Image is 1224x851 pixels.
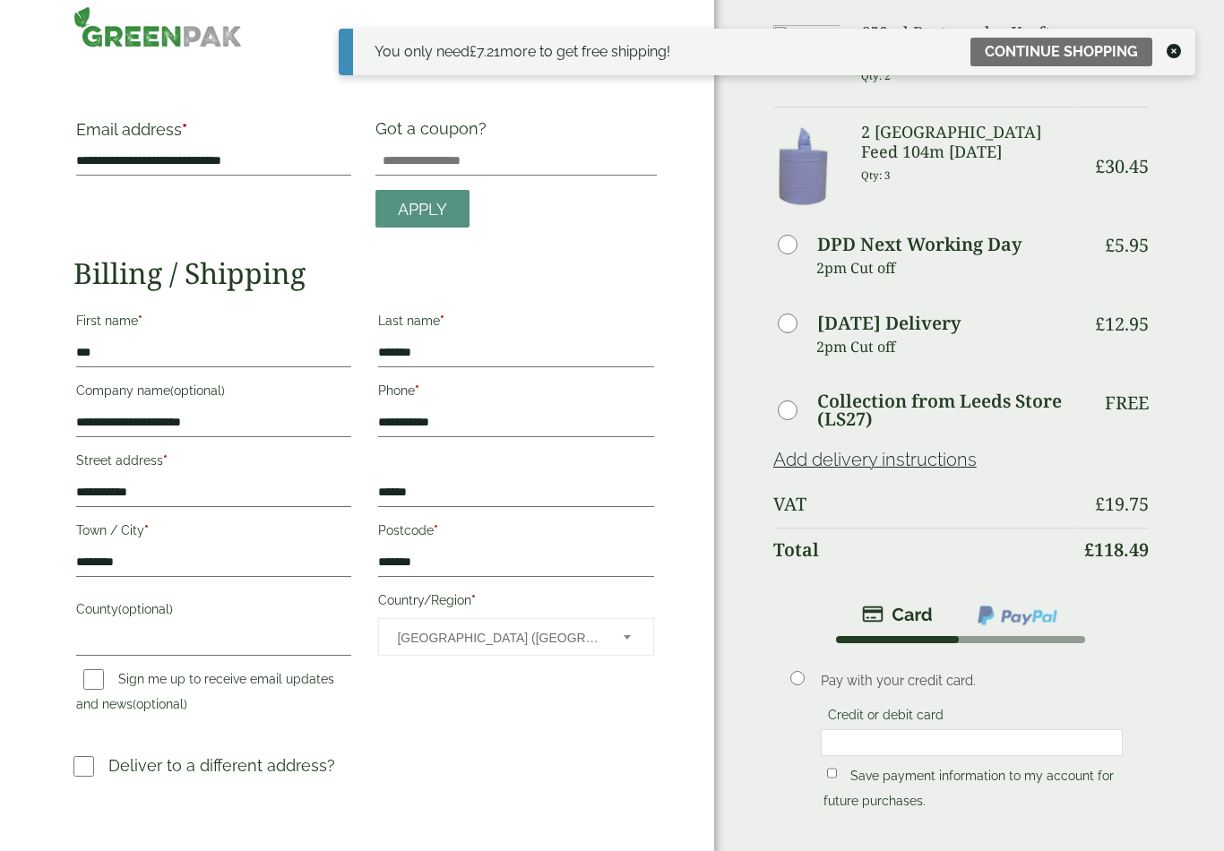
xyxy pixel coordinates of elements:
[108,753,335,778] p: Deliver to a different address?
[375,41,670,63] div: You only need more to get free shipping!
[76,122,351,147] label: Email address
[434,523,438,537] abbr: required
[1105,233,1115,257] span: £
[138,314,142,328] abbr: required
[398,200,447,219] span: Apply
[976,604,1059,627] img: ppcp-gateway.png
[76,448,351,478] label: Street address
[133,697,187,711] span: (optional)
[375,190,470,228] a: Apply
[73,256,657,290] h2: Billing / Shipping
[826,735,1118,751] iframe: Secure card payment input frame
[83,669,104,690] input: Sign me up to receive email updates and news(optional)
[773,528,1072,572] th: Total
[76,308,351,339] label: First name
[470,43,500,60] span: 7.21
[378,378,653,408] label: Phone
[821,671,1124,691] p: Pay with your credit card.
[471,593,476,607] abbr: required
[118,602,173,616] span: (optional)
[378,308,653,339] label: Last name
[823,769,1114,813] label: Save payment information to my account for future purchases.
[375,119,494,147] label: Got a coupon?
[1095,312,1149,336] bdi: 12.95
[73,6,242,47] img: GreenPak Supplies
[378,588,653,618] label: Country/Region
[861,123,1072,161] h3: 2 [GEOGRAPHIC_DATA] Feed 104m [DATE]
[970,38,1152,66] a: Continue shopping
[1095,154,1149,178] bdi: 30.45
[170,383,225,398] span: (optional)
[378,518,653,548] label: Postcode
[816,333,1072,360] p: 2pm Cut off
[1095,154,1105,178] span: £
[1084,537,1094,562] span: £
[378,618,653,656] span: Country/Region
[163,453,168,468] abbr: required
[862,604,933,625] img: stripe.png
[817,236,1021,254] label: DPD Next Working Day
[1095,492,1149,516] bdi: 19.75
[1084,537,1149,562] bdi: 118.49
[861,168,891,182] small: Qty: 3
[817,392,1072,428] label: Collection from Leeds Store (LS27)
[773,483,1072,526] th: VAT
[1105,392,1149,414] p: Free
[1095,312,1105,336] span: £
[816,254,1072,281] p: 2pm Cut off
[76,378,351,408] label: Company name
[415,383,419,398] abbr: required
[1105,233,1149,257] bdi: 5.95
[861,23,1072,62] h3: 650ml Rectangular Kraft Bowl - Full Case
[76,518,351,548] label: Town / City
[182,120,187,139] abbr: required
[76,672,334,717] label: Sign me up to receive email updates and news
[817,314,961,332] label: [DATE] Delivery
[76,597,351,627] label: County
[773,449,977,470] a: Add delivery instructions
[440,314,444,328] abbr: required
[397,619,599,657] span: United Kingdom (UK)
[1095,492,1105,516] span: £
[144,523,149,537] abbr: required
[821,708,951,727] label: Credit or debit card
[470,43,477,60] span: £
